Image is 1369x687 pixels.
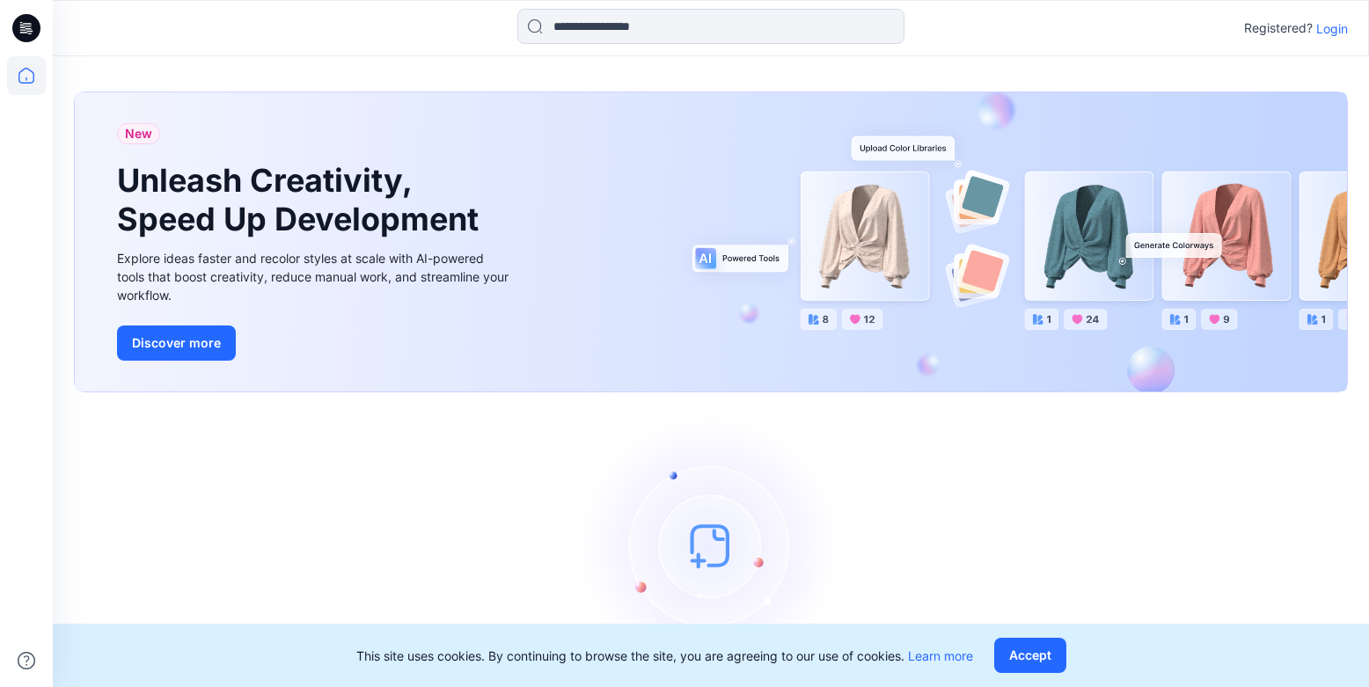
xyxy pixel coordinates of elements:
a: Learn more [908,648,973,663]
img: empty-state-image.svg [579,413,843,677]
span: New [125,123,152,144]
button: Discover more [117,325,236,361]
a: Discover more [117,325,513,361]
button: Accept [994,638,1066,673]
p: Registered? [1244,18,1313,39]
div: Explore ideas faster and recolor styles at scale with AI-powered tools that boost creativity, red... [117,249,513,304]
h1: Unleash Creativity, Speed Up Development [117,162,487,238]
p: This site uses cookies. By continuing to browse the site, you are agreeing to our use of cookies. [356,647,973,665]
p: Login [1316,19,1348,38]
